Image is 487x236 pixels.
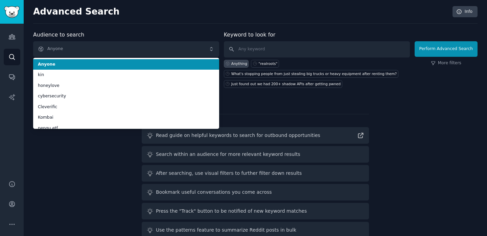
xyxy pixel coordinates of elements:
ul: Anyone [33,58,219,129]
label: Keyword to look for [224,31,276,38]
span: honeylove [38,83,214,89]
span: kin [38,72,214,78]
h2: Advanced Search [33,6,449,17]
div: Read guide on helpful keywords to search for outbound opportunities [156,132,320,139]
button: Perform Advanced Search [415,41,478,57]
button: Anyone [33,41,219,57]
div: What's stopping people from just stealing big trucks or heavy equipment after renting them? [231,71,397,76]
img: GummySearch logo [4,6,20,18]
a: Info [453,6,478,18]
a: More filters [431,60,461,66]
input: Any keyword [224,41,410,57]
div: Search within an audience for more relevant keyword results [156,151,300,158]
span: Cleverific [38,104,214,110]
div: Anything [231,61,247,66]
div: Press the "Track" button to be notified of new keyword matches [156,208,307,215]
div: Use the patterns feature to summarize Reddit posts in bulk [156,227,296,234]
span: Anyone [38,62,214,68]
div: Bookmark useful conversations you come across [156,189,272,196]
div: Just found out we had 200+ shadow APIs after getting pwned [231,81,341,86]
div: After searching, use visual filters to further filter down results [156,170,302,177]
span: pengu etf [38,125,214,132]
div: "realroots" [258,61,277,66]
label: Audience to search [33,31,84,38]
span: cybersecurity [38,93,214,99]
span: Kombai [38,115,214,121]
